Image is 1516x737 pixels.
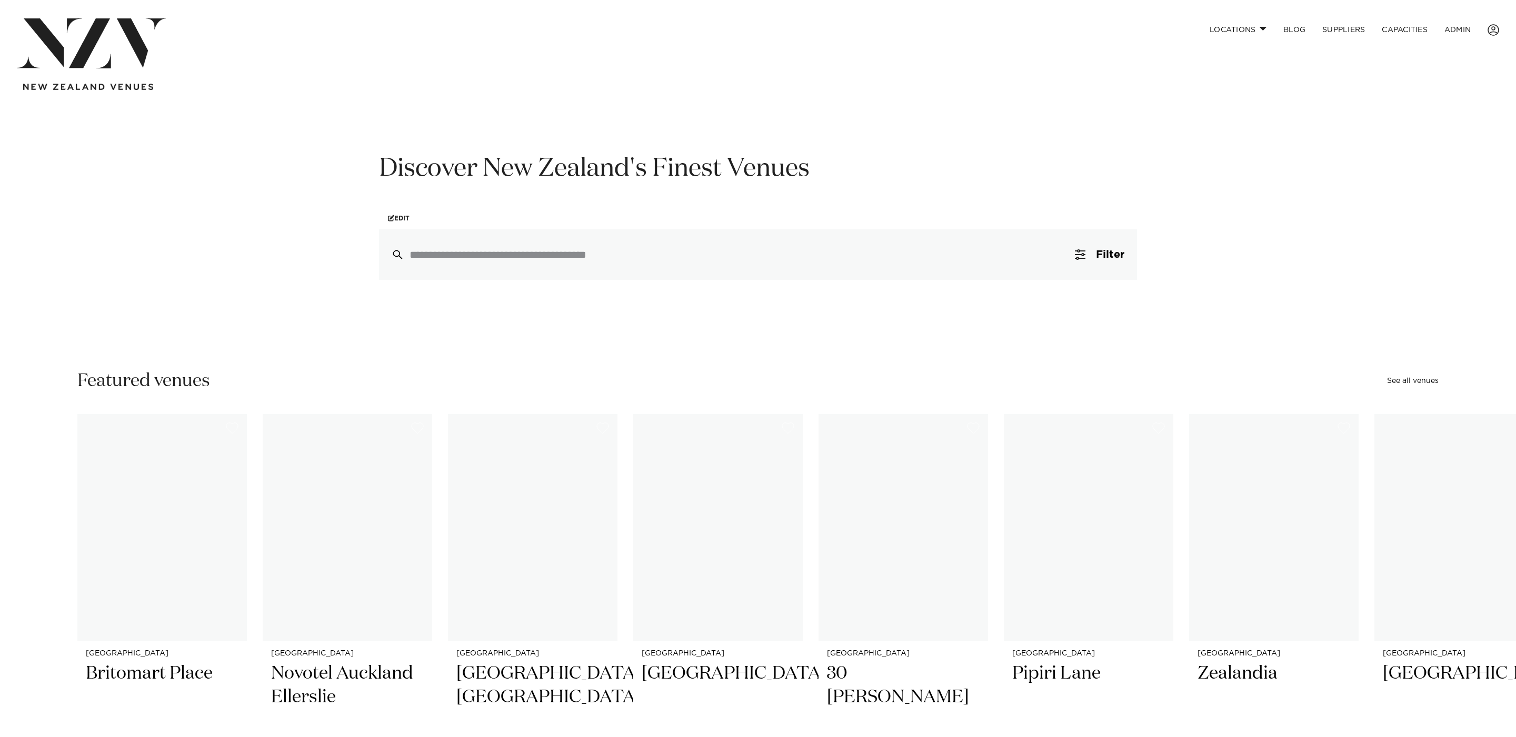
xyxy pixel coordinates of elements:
img: nzv-logo.png [17,18,166,68]
h2: Featured venues [77,369,210,393]
small: [GEOGRAPHIC_DATA] [456,650,609,658]
a: See all venues [1387,377,1439,385]
h2: Novotel Auckland Ellerslie [271,662,424,733]
small: [GEOGRAPHIC_DATA] [827,650,980,658]
a: Locations [1201,18,1275,41]
h2: Pipiri Lane [1012,662,1165,733]
a: Edit [379,207,418,229]
small: [GEOGRAPHIC_DATA] [1012,650,1165,658]
a: SUPPLIERS [1314,18,1373,41]
a: BLOG [1275,18,1314,41]
img: new-zealand-venues-text.png [23,84,153,90]
a: ADMIN [1436,18,1479,41]
h2: 30 [PERSON_NAME] [827,662,980,733]
a: Capacities [1373,18,1436,41]
h1: Discover New Zealand's Finest Venues [379,153,1137,186]
h2: Britomart Place [86,662,238,733]
small: [GEOGRAPHIC_DATA] [1198,650,1350,658]
h2: [GEOGRAPHIC_DATA], [GEOGRAPHIC_DATA] [456,662,609,733]
h2: Zealandia [1198,662,1350,733]
button: Filter [1062,229,1137,280]
span: Filter [1096,249,1124,260]
small: [GEOGRAPHIC_DATA] [86,650,238,658]
h2: [GEOGRAPHIC_DATA] [642,662,794,733]
small: [GEOGRAPHIC_DATA] [642,650,794,658]
small: [GEOGRAPHIC_DATA] [271,650,424,658]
